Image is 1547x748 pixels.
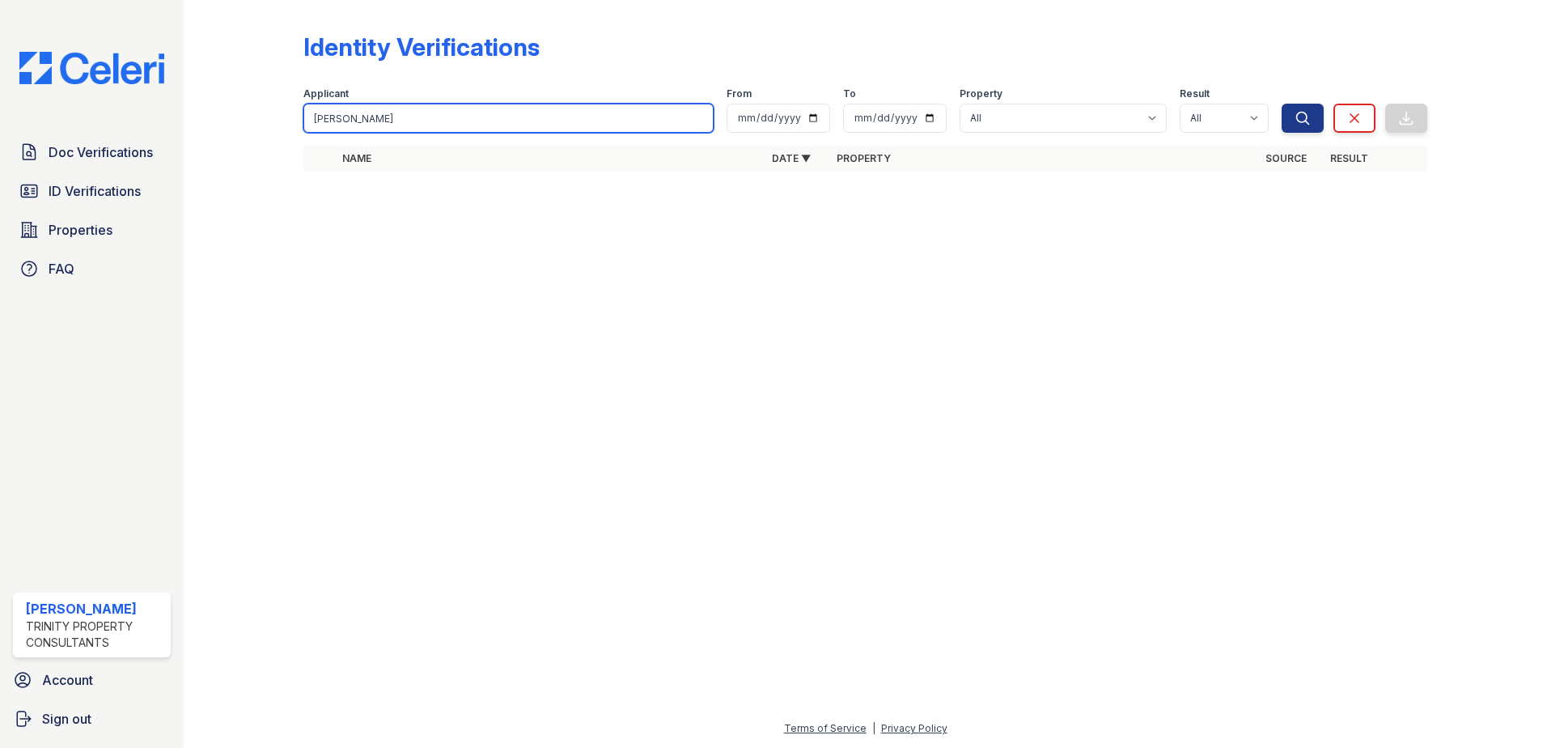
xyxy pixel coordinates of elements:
img: CE_Logo_Blue-a8612792a0a2168367f1c8372b55b34899dd931a85d93a1a3d3e32e68fde9ad4.png [6,52,177,84]
div: [PERSON_NAME] [26,599,164,618]
div: | [872,722,875,734]
a: FAQ [13,253,171,285]
a: Doc Verifications [13,136,171,168]
label: Property [960,87,1002,100]
a: Source [1265,152,1307,164]
a: Name [342,152,371,164]
a: Result [1330,152,1368,164]
input: Search by name or phone number [303,104,714,133]
a: Account [6,664,177,696]
label: To [843,87,856,100]
span: FAQ [49,259,74,278]
a: Properties [13,214,171,246]
a: Terms of Service [784,722,867,734]
span: Doc Verifications [49,142,153,162]
label: Result [1180,87,1210,100]
div: Trinity Property Consultants [26,618,164,651]
span: Account [42,670,93,690]
a: Property [837,152,891,164]
a: Date ▼ [772,152,811,164]
label: Applicant [303,87,349,100]
label: From [727,87,752,100]
span: Properties [49,220,112,240]
div: Identity Verifications [303,32,540,62]
a: Privacy Policy [881,722,947,734]
a: Sign out [6,703,177,735]
span: ID Verifications [49,181,141,201]
span: Sign out [42,709,91,729]
a: ID Verifications [13,175,171,207]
